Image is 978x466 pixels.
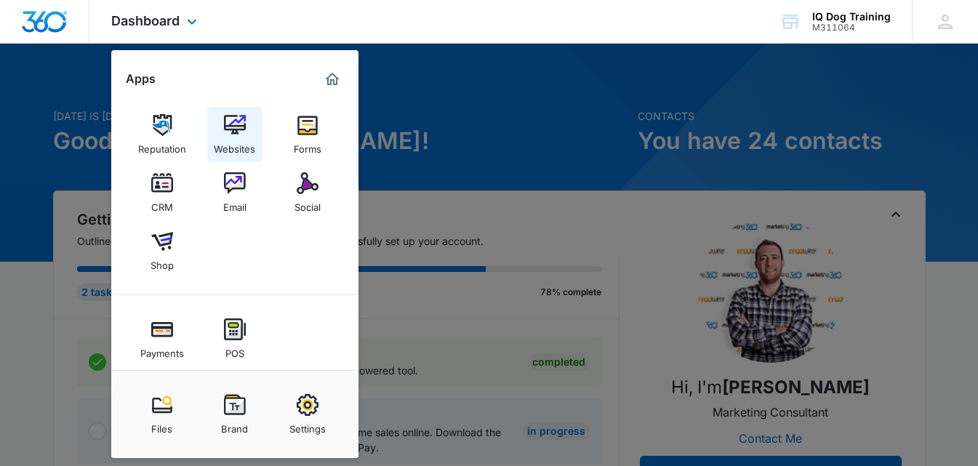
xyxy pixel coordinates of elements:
[207,165,262,220] a: Email
[135,387,190,442] a: Files
[135,107,190,162] a: Reputation
[321,68,344,91] a: Marketing 360® Dashboard
[126,72,156,86] h2: Apps
[294,136,321,155] div: Forms
[280,165,335,220] a: Social
[225,340,244,359] div: POS
[138,136,186,155] div: Reputation
[223,194,246,213] div: Email
[207,387,262,442] a: Brand
[280,107,335,162] a: Forms
[151,416,172,435] div: Files
[135,223,190,278] a: Shop
[221,416,248,435] div: Brand
[207,311,262,366] a: POS
[214,136,255,155] div: Websites
[135,165,190,220] a: CRM
[151,194,173,213] div: CRM
[151,252,174,271] div: Shop
[294,194,321,213] div: Social
[111,13,180,28] span: Dashboard
[812,23,891,33] div: account id
[207,107,262,162] a: Websites
[140,340,184,359] div: Payments
[812,11,891,23] div: account name
[135,311,190,366] a: Payments
[280,387,335,442] a: Settings
[289,416,326,435] div: Settings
